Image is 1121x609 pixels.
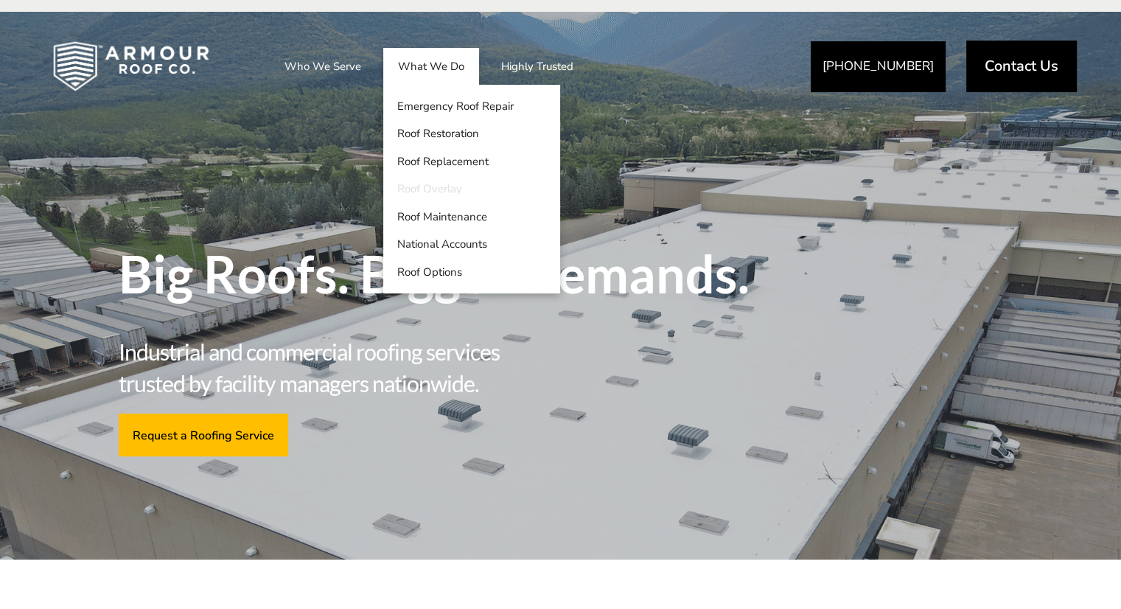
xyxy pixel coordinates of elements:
[29,29,233,103] img: Industrial and Commercial Roofing Company | Armour Roof Co.
[383,175,560,203] a: Roof Overlay
[383,92,560,120] a: Emergency Roof Repair
[985,59,1058,74] span: Contact Us
[486,48,588,85] a: Highly Trusted
[119,336,556,399] span: Industrial and commercial roofing services trusted by facility managers nationwide.
[383,231,560,259] a: National Accounts
[383,147,560,175] a: Roof Replacement
[383,258,560,286] a: Roof Options
[270,48,376,85] a: Who We Serve
[966,41,1077,92] a: Contact Us
[133,428,274,442] span: Request a Roofing Service
[811,41,946,92] a: [PHONE_NUMBER]
[383,120,560,148] a: Roof Restoration
[383,48,479,85] a: What We Do
[119,414,288,456] a: Request a Roofing Service
[119,248,775,299] span: Big Roofs. Bigger Demands.
[383,203,560,231] a: Roof Maintenance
